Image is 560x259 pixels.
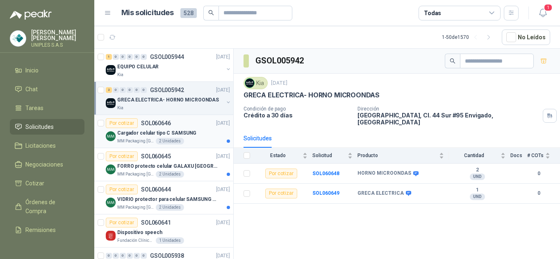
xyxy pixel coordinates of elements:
[127,87,133,93] div: 0
[312,190,339,196] a: SOL060649
[94,181,233,214] a: Por cotizarSOL060644[DATE] Company LogoVIDRIO protector para celular SAMSUNG GALAXI A16 5GMM Pack...
[10,81,84,97] a: Chat
[208,10,214,16] span: search
[357,148,449,164] th: Producto
[156,138,184,144] div: 2 Unidades
[245,79,254,88] img: Company Logo
[106,253,112,259] div: 0
[25,225,56,234] span: Remisiones
[255,153,301,158] span: Estado
[449,153,499,158] span: Cantidad
[357,190,404,197] b: GRECA ELECTRICA
[156,171,184,178] div: 2 Unidades
[449,187,505,194] b: 1
[117,229,162,236] p: Dispositivo speech
[244,77,268,89] div: Kia
[442,31,495,44] div: 1 - 50 de 1570
[117,105,123,111] p: Kia
[265,169,297,178] div: Por cotizar
[141,253,147,259] div: 0
[106,98,116,108] img: Company Logo
[449,167,505,173] b: 2
[10,63,84,78] a: Inicio
[106,151,138,161] div: Por cotizar
[10,176,84,191] a: Cotizar
[312,153,346,158] span: Solicitud
[255,148,312,164] th: Estado
[94,115,233,148] a: Por cotizarSOL060646[DATE] Company LogoCargador celular tipo C SAMSUNGMM Packaging [GEOGRAPHIC_DA...
[25,141,56,150] span: Licitaciones
[134,253,140,259] div: 0
[120,87,126,93] div: 0
[25,66,39,75] span: Inicio
[255,54,305,67] h3: GSOL005942
[141,87,147,93] div: 0
[470,194,485,200] div: UND
[106,65,116,75] img: Company Logo
[141,187,171,192] p: SOL060644
[216,53,230,61] p: [DATE]
[357,112,540,126] p: [GEOGRAPHIC_DATA], Cl. 44 Sur #95 Envigado , [GEOGRAPHIC_DATA]
[10,222,84,238] a: Remisiones
[106,118,138,128] div: Por cotizar
[117,171,154,178] p: MM Packaging [GEOGRAPHIC_DATA]
[450,58,455,64] span: search
[94,148,233,181] a: Por cotizarSOL060645[DATE] Company LogoFORRO protecto celular GALAXU [GEOGRAPHIC_DATA] A16 5GMM P...
[141,120,171,126] p: SOL060646
[141,153,171,159] p: SOL060645
[117,96,219,104] p: GRECA ELECTRICA- HORNO MICROONDAS
[141,220,171,225] p: SOL060641
[106,185,138,194] div: Por cotizar
[25,160,63,169] span: Negociaciones
[120,54,126,60] div: 0
[113,87,119,93] div: 0
[180,8,197,18] span: 528
[113,54,119,60] div: 0
[106,87,112,93] div: 2
[527,153,544,158] span: # COTs
[106,198,116,207] img: Company Logo
[216,219,230,227] p: [DATE]
[424,9,441,18] div: Todas
[216,86,230,94] p: [DATE]
[117,63,159,71] p: EQUIPO CELULAR
[312,171,339,176] a: SOL060648
[127,253,133,259] div: 0
[502,29,550,45] button: No Leídos
[106,164,116,174] img: Company Logo
[449,148,510,164] th: Cantidad
[216,153,230,160] p: [DATE]
[25,85,38,94] span: Chat
[357,153,437,158] span: Producto
[265,189,297,198] div: Por cotizar
[357,170,411,177] b: HORNO MICROONDAS
[127,54,133,60] div: 0
[31,43,84,47] p: UNIPLES S.A.S
[357,106,540,112] p: Dirección
[117,138,154,144] p: MM Packaging [GEOGRAPHIC_DATA]
[141,54,147,60] div: 0
[10,157,84,172] a: Negociaciones
[10,119,84,135] a: Solicitudes
[113,253,119,259] div: 0
[10,100,84,116] a: Tareas
[271,79,287,87] p: [DATE]
[31,29,84,41] p: [PERSON_NAME] [PERSON_NAME]
[527,170,550,178] b: 0
[106,231,116,241] img: Company Logo
[106,131,116,141] img: Company Logo
[244,91,380,99] p: GRECA ELECTRICA- HORNO MICROONDAS
[106,85,232,111] a: 2 0 0 0 0 0 GSOL005942[DATE] Company LogoGRECA ELECTRICA- HORNO MICROONDASKia
[117,129,196,137] p: Cargador celular tipo C SAMSUNG
[117,204,154,211] p: MM Packaging [GEOGRAPHIC_DATA]
[535,6,550,20] button: 1
[216,119,230,127] p: [DATE]
[106,52,232,78] a: 1 0 0 0 0 0 GSOL005944[DATE] Company LogoEQUIPO CELULARKia
[117,237,154,244] p: Fundación Clínica Shaio
[134,54,140,60] div: 0
[150,253,184,259] p: GSOL005938
[244,106,351,112] p: Condición de pago
[527,189,550,197] b: 0
[121,7,174,19] h1: Mis solicitudes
